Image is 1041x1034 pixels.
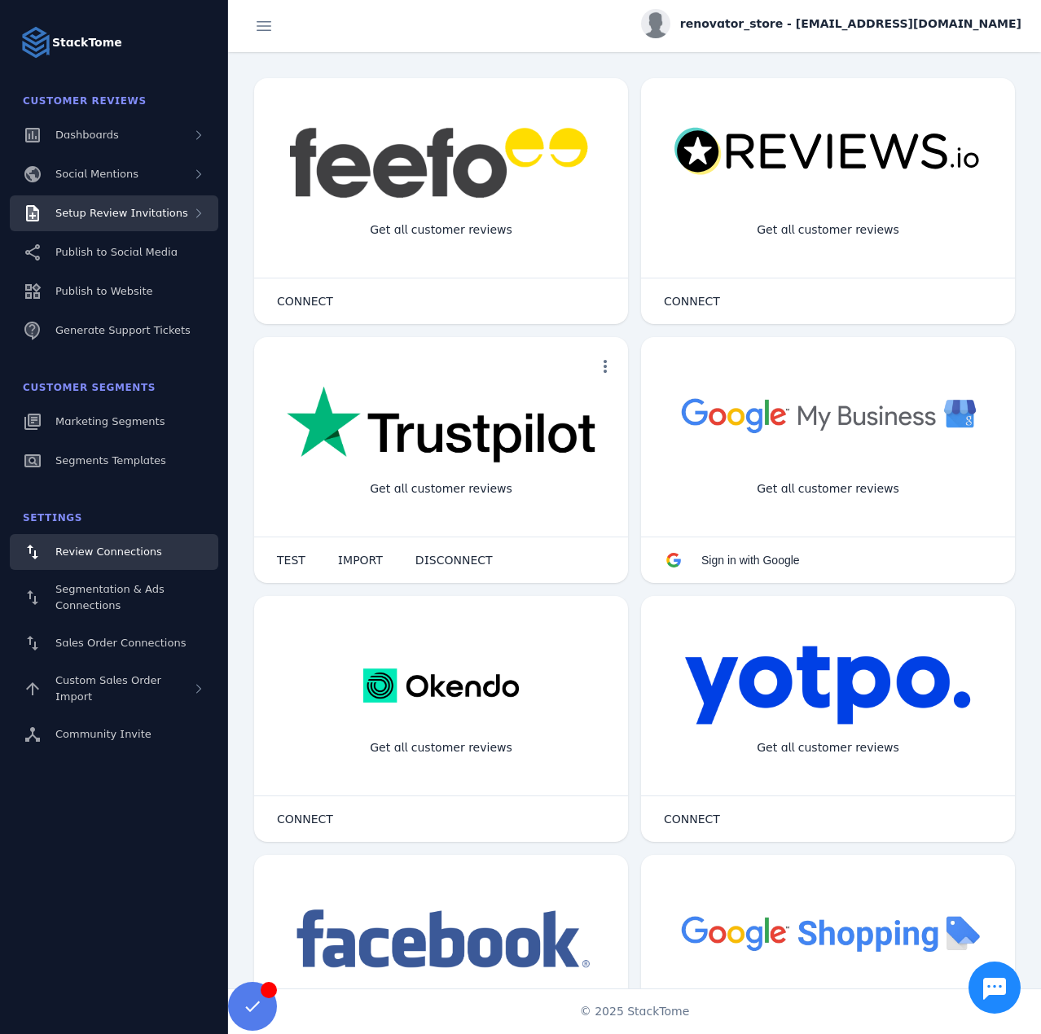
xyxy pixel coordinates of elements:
[580,1003,690,1020] span: © 2025 StackTome
[674,386,982,444] img: googlebusiness.png
[731,985,924,1028] div: Import Products from Google
[648,285,736,318] button: CONNECT
[10,573,218,622] a: Segmentation & Ads Connections
[648,544,816,576] button: Sign in with Google
[277,296,333,307] span: CONNECT
[10,274,218,309] a: Publish to Website
[55,415,165,427] span: Marketing Segments
[55,674,161,703] span: Custom Sales Order Import
[10,625,218,661] a: Sales Order Connections
[55,324,191,336] span: Generate Support Tickets
[52,34,122,51] strong: StackTome
[674,904,982,962] img: googleshopping.png
[20,26,52,59] img: Logo image
[10,534,218,570] a: Review Connections
[23,95,147,107] span: Customer Reviews
[55,454,166,467] span: Segments Templates
[10,313,218,348] a: Generate Support Tickets
[261,803,349,835] button: CONNECT
[10,234,218,270] a: Publish to Social Media
[674,127,982,177] img: reviewsio.svg
[664,813,720,825] span: CONNECT
[684,645,972,726] img: yotpo.png
[641,9,670,38] img: profile.jpg
[357,208,525,252] div: Get all customer reviews
[261,544,322,576] button: TEST
[664,296,720,307] span: CONNECT
[55,129,119,141] span: Dashboards
[55,285,152,297] span: Publish to Website
[55,168,138,180] span: Social Mentions
[55,207,188,219] span: Setup Review Invitations
[55,246,178,258] span: Publish to Social Media
[589,350,622,383] button: more
[55,728,152,740] span: Community Invite
[287,127,595,199] img: feefo.png
[744,726,912,769] div: Get all customer reviews
[277,813,333,825] span: CONNECT
[10,404,218,440] a: Marketing Segments
[357,726,525,769] div: Get all customer reviews
[701,554,800,567] span: Sign in with Google
[23,512,82,524] span: Settings
[277,554,305,566] span: TEST
[10,443,218,479] a: Segments Templates
[322,544,399,576] button: IMPORT
[338,554,383,566] span: IMPORT
[23,382,156,393] span: Customer Segments
[744,467,912,510] div: Get all customer reviews
[399,544,509,576] button: DISCONNECT
[287,386,595,466] img: trustpilot.png
[357,467,525,510] div: Get all customer reviews
[363,645,519,726] img: okendo.webp
[10,716,218,752] a: Community Invite
[55,637,186,649] span: Sales Order Connections
[55,545,162,558] span: Review Connections
[648,803,736,835] button: CONNECT
[641,9,1021,38] button: renovator_store - [EMAIL_ADDRESS][DOMAIN_NAME]
[744,208,912,252] div: Get all customer reviews
[287,904,595,976] img: facebook.png
[55,583,165,611] span: Segmentation & Ads Connections
[415,554,493,566] span: DISCONNECT
[680,15,1021,33] span: renovator_store - [EMAIL_ADDRESS][DOMAIN_NAME]
[261,285,349,318] button: CONNECT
